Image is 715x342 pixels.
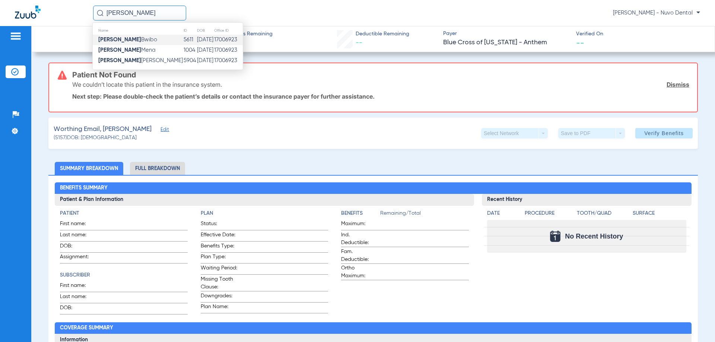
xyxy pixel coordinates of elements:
[60,253,96,263] span: Assignment:
[60,220,96,230] span: First name:
[201,275,237,291] span: Missing Tooth Clause:
[550,231,560,242] img: Calendar
[201,220,237,230] span: Status:
[54,125,152,134] span: Worthing Email, [PERSON_NAME]
[201,231,237,241] span: Effective Date:
[10,32,22,41] img: hamburger-icon
[183,26,197,35] th: ID
[98,58,183,63] span: [PERSON_NAME]
[98,58,141,63] strong: [PERSON_NAME]
[525,210,574,217] h4: Procedure
[341,231,378,247] span: Ind. Deductible:
[576,39,584,47] span: --
[226,30,273,38] span: Benefits Remaining
[197,35,214,45] td: [DATE]
[633,210,686,220] app-breakdown-title: Surface
[72,81,222,88] p: We couldn’t locate this patient in the insurance system.
[201,264,237,274] span: Waiting Period:
[482,194,692,206] h3: Recent History
[60,282,96,292] span: First name:
[577,210,630,220] app-breakdown-title: Tooth/Quad
[341,264,378,280] span: Ortho Maximum:
[98,37,141,42] strong: [PERSON_NAME]
[197,26,214,35] th: DOB
[15,6,41,19] img: Zuub Logo
[576,30,703,38] span: Verified On
[197,55,214,66] td: [DATE]
[487,210,518,220] app-breakdown-title: Date
[201,210,328,217] h4: Plan
[201,303,237,313] span: Plan Name:
[183,45,197,55] td: 1004
[183,35,197,45] td: 5611
[667,81,689,88] a: Dismiss
[341,248,378,263] span: Fam. Deductible:
[678,306,715,342] iframe: Chat Widget
[525,210,574,220] app-breakdown-title: Procedure
[54,134,137,142] span: (5157) DOB: [DEMOGRAPHIC_DATA]
[635,128,693,138] button: Verify Benefits
[201,242,237,252] span: Benefits Type:
[60,293,96,303] span: Last name:
[55,194,474,206] h3: Patient & Plan Information
[443,30,570,38] span: Payer
[98,37,157,42] span: Bwibo
[183,55,197,66] td: 5904
[60,231,96,241] span: Last name:
[93,6,186,20] input: Search for patients
[644,130,684,136] span: Verify Benefits
[98,47,141,53] strong: [PERSON_NAME]
[55,182,691,194] h2: Benefits Summary
[55,322,691,334] h2: Coverage Summary
[565,233,623,240] span: No Recent History
[60,304,96,314] span: DOB:
[214,35,243,45] td: 17006923
[356,30,409,38] span: Deductible Remaining
[201,253,237,263] span: Plan Type:
[613,9,700,17] span: [PERSON_NAME] - Nuvo Dental
[93,26,183,35] th: Name
[380,210,468,220] span: Remaining/Total
[97,10,104,16] img: Search Icon
[72,93,689,100] p: Next step: Please double-check the patient’s details or contact the insurance payer for further a...
[214,26,243,35] th: Office ID
[161,127,167,134] span: Edit
[341,220,378,230] span: Maximum:
[55,162,123,175] li: Summary Breakdown
[130,162,185,175] li: Full Breakdown
[60,271,187,279] h4: Subscriber
[197,45,214,55] td: [DATE]
[443,38,570,47] span: Blue Cross of [US_STATE] - Anthem
[341,210,380,217] h4: Benefits
[201,292,237,302] span: Downgrades:
[633,210,686,217] h4: Surface
[356,39,362,46] span: --
[60,242,96,252] span: DOB:
[58,71,67,80] img: error-icon
[487,210,518,217] h4: Date
[341,210,380,220] app-breakdown-title: Benefits
[72,71,689,79] h3: Patient Not Found
[214,55,243,66] td: 17006923
[98,47,156,53] span: Mena
[60,210,187,217] h4: Patient
[214,45,243,55] td: 17006923
[577,210,630,217] h4: Tooth/Quad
